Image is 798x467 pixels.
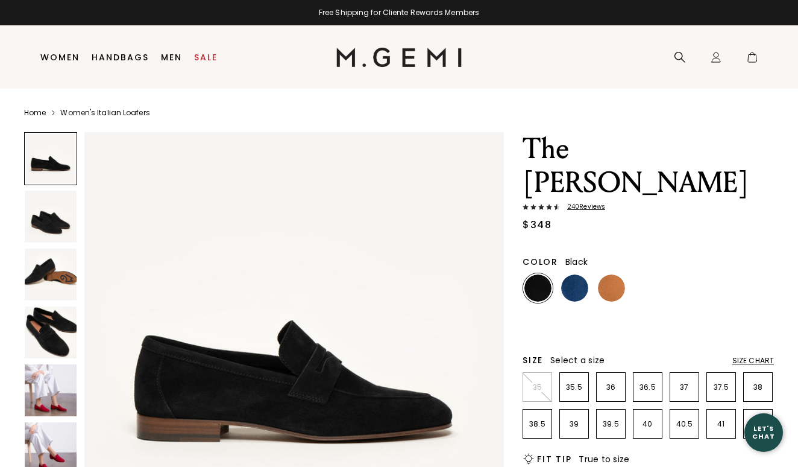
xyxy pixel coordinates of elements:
h1: The [PERSON_NAME] [523,132,774,200]
h2: Color [523,257,558,267]
img: The Sacca Donna [25,191,77,243]
a: Home [24,108,46,118]
h2: Size [523,355,543,365]
p: 40 [633,419,662,429]
div: Let's Chat [744,425,783,440]
p: 35.5 [560,383,588,392]
img: Sapphire [598,311,625,338]
img: Light Oatmeal [635,275,662,302]
img: Luggage [598,275,625,302]
img: Dark Gunmetal [708,275,735,302]
div: $348 [523,218,551,232]
a: Men [161,52,182,62]
img: The Sacca Donna [25,307,77,358]
p: 35 [523,383,551,392]
img: Burgundy [671,275,699,302]
img: Black [524,275,551,302]
p: 41 [707,419,735,429]
img: Cocoa [561,311,588,338]
p: 37 [670,383,699,392]
img: Sunset Red [745,275,772,302]
a: Handbags [92,52,149,62]
span: 240 Review s [560,203,605,211]
img: The Sacca Donna [25,364,77,416]
img: M.Gemi [336,48,462,67]
h2: Fit Tip [537,454,571,464]
p: 40.5 [670,419,699,429]
p: 39 [560,419,588,429]
p: 38 [744,383,772,392]
p: 42 [744,419,772,429]
span: Select a size [550,354,605,366]
div: Size Chart [732,356,774,366]
p: 37.5 [707,383,735,392]
p: 36 [597,383,625,392]
img: Navy [561,275,588,302]
span: Black [565,256,588,268]
a: Women [40,52,80,62]
img: The Sacca Donna [25,249,77,300]
img: Dark Chocolate [524,311,551,338]
a: 240Reviews [523,203,774,213]
p: 38.5 [523,419,551,429]
p: 36.5 [633,383,662,392]
span: True to size [579,453,629,465]
img: Leopard [635,311,662,338]
a: Women's Italian Loafers [60,108,149,118]
p: 39.5 [597,419,625,429]
a: Sale [194,52,218,62]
